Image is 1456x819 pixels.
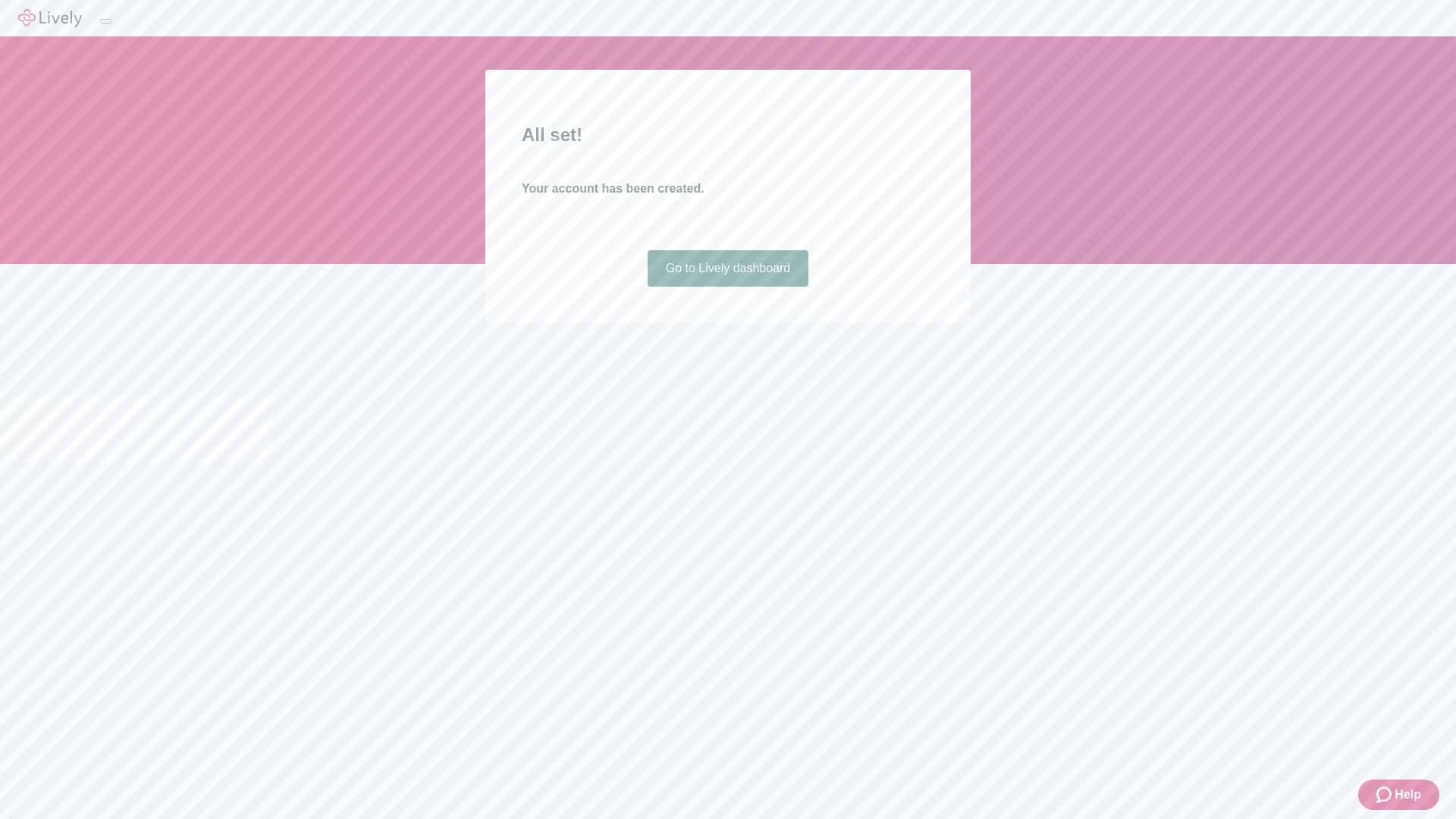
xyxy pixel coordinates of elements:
[100,19,112,24] button: Log out
[522,121,934,149] h2: All set!
[648,250,809,287] a: Go to Lively dashboard
[1395,786,1421,804] span: Help
[522,180,934,198] h4: Your account has been created.
[18,9,82,27] img: Lively
[1358,780,1439,810] button: Zendesk support iconHelp
[1376,786,1395,804] svg: Zendesk support icon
